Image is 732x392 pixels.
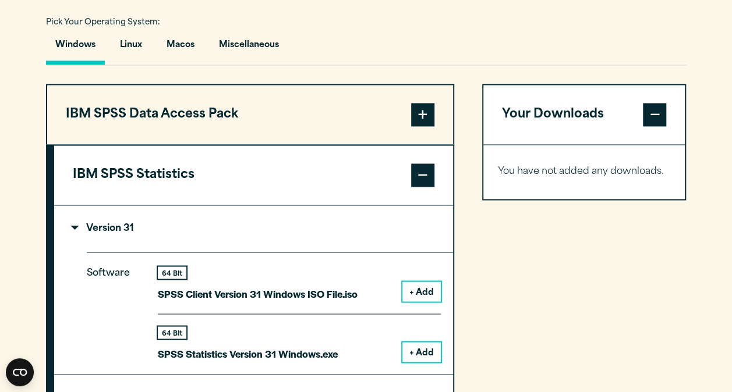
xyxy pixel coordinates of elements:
p: Software [87,265,139,352]
div: 64 Bit [158,266,186,279]
button: IBM SPSS Statistics [54,145,453,205]
button: Linux [111,31,151,65]
button: Macos [157,31,204,65]
p: You have not added any downloads. [498,163,671,180]
p: Version 31 [73,224,134,233]
button: Your Downloads [483,85,685,144]
button: IBM SPSS Data Access Pack [47,85,453,144]
div: Your Downloads [483,144,685,199]
button: Windows [46,31,105,65]
summary: Version 31 [54,205,453,252]
button: + Add [402,342,441,362]
button: + Add [402,281,441,301]
button: Miscellaneous [210,31,288,65]
div: 64 Bit [158,326,186,338]
p: SPSS Client Version 31 Windows ISO File.iso [158,285,358,302]
button: Open CMP widget [6,358,34,386]
p: SPSS Statistics Version 31 Windows.exe [158,345,338,362]
span: Pick Your Operating System: [46,19,160,26]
